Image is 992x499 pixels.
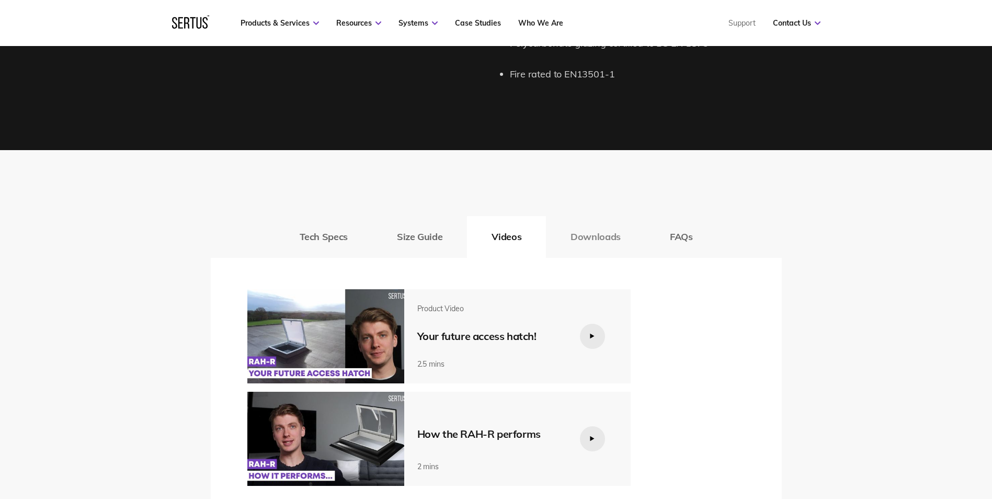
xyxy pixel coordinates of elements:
[455,18,501,28] a: Case Studies
[773,18,820,28] a: Contact Us
[417,462,564,471] div: 2 mins
[417,359,564,369] div: 2.5 mins
[645,216,717,258] button: FAQs
[728,18,756,28] a: Support
[336,18,381,28] a: Resources
[546,216,645,258] button: Downloads
[241,18,319,28] a: Products & Services
[275,216,372,258] button: Tech Specs
[398,18,438,28] a: Systems
[804,378,992,499] iframe: Chat Widget
[417,330,564,343] div: Your future access hatch!
[518,18,563,28] a: Who We Are
[510,67,782,82] li: Fire rated to EN13501-1
[372,216,467,258] button: Size Guide
[417,304,564,313] div: Product Video
[417,427,564,440] div: How the RAH-R performs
